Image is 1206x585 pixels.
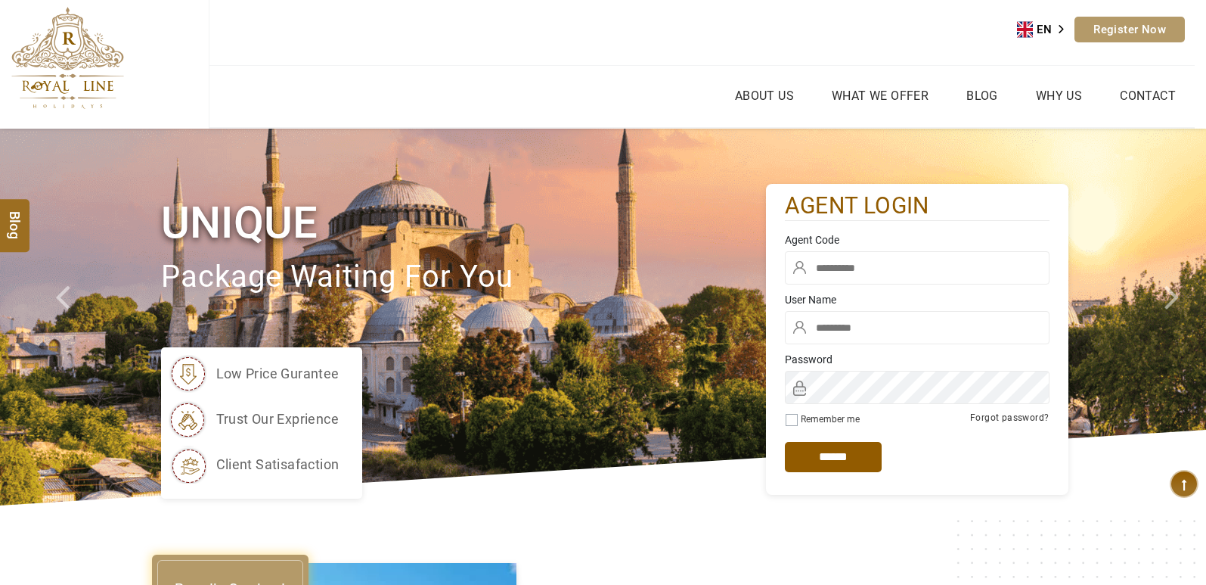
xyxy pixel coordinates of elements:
[1074,17,1185,42] a: Register Now
[801,414,860,425] label: Remember me
[1017,18,1074,41] a: EN
[970,412,1049,423] a: Forgot password?
[1146,129,1206,506] a: Check next image
[169,446,339,484] li: client satisafaction
[36,129,97,506] a: Check next prev
[161,194,766,251] h1: Unique
[1017,18,1074,41] div: Language
[963,85,1002,107] a: Blog
[169,400,339,438] li: trust our exprience
[785,191,1049,221] h2: agent login
[828,85,932,107] a: What we Offer
[1116,85,1180,107] a: Contact
[1032,85,1086,107] a: Why Us
[731,85,798,107] a: About Us
[785,352,1049,367] label: Password
[1017,18,1074,41] aside: Language selected: English
[11,7,124,109] img: The Royal Line Holidays
[169,355,339,393] li: low price gurantee
[785,292,1049,307] label: User Name
[785,232,1049,247] label: Agent Code
[5,211,25,224] span: Blog
[161,252,766,303] p: package waiting for you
